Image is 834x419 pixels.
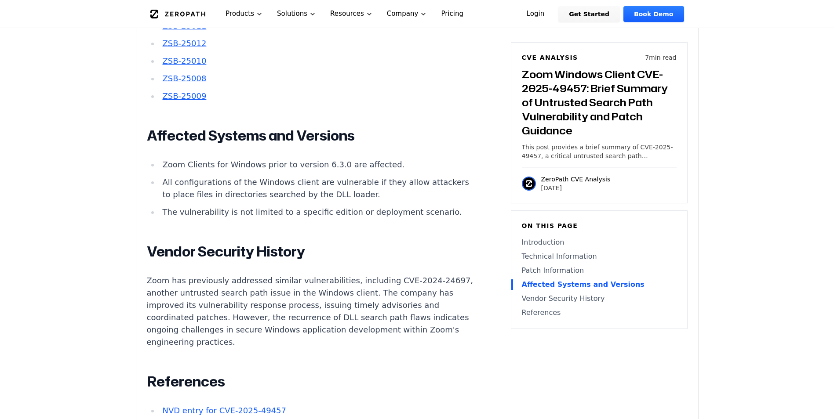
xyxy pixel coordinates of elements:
[159,159,474,171] li: Zoom Clients for Windows prior to version 6.3.0 are affected.
[522,237,677,248] a: Introduction
[522,279,677,290] a: Affected Systems and Versions
[516,6,555,22] a: Login
[162,91,206,101] a: ZSB-25009
[522,293,677,304] a: Vendor Security History
[541,184,611,192] p: [DATE]
[162,21,206,30] a: ZSB-25011
[623,6,684,22] a: Book Demo
[522,307,677,318] a: References
[147,243,474,260] h2: Vendor Security History
[159,176,474,201] li: All configurations of the Windows client are vulnerable if they allow attackers to place files in...
[162,56,206,65] a: ZSB-25010
[541,175,611,184] p: ZeroPath CVE Analysis
[522,221,677,230] h6: On this page
[162,74,206,83] a: ZSB-25008
[522,143,677,160] p: This post provides a brief summary of CVE-2025-49457, a critical untrusted search path vulnerabil...
[522,251,677,262] a: Technical Information
[159,206,474,218] li: The vulnerability is not limited to a specific edition or deployment scenario.
[147,275,474,348] p: Zoom has previously addressed similar vulnerabilities, including CVE-2024-24697, another untruste...
[645,53,676,62] p: 7 min read
[522,53,578,62] h6: CVE Analysis
[558,6,620,22] a: Get Started
[522,67,677,137] h3: Zoom Windows Client CVE-2025-49457: Brief Summary of Untrusted Search Path Vulnerability and Patc...
[522,265,677,276] a: Patch Information
[522,177,536,191] img: ZeroPath CVE Analysis
[162,406,286,415] a: NVD entry for CVE-2025-49457
[147,127,474,144] h2: Affected Systems and Versions
[147,373,474,390] h2: References
[162,39,206,48] a: ZSB-25012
